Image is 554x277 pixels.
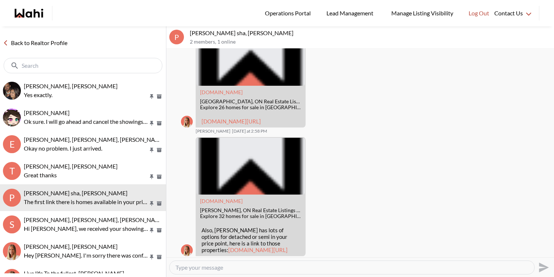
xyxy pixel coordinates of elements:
[3,135,21,153] div: E
[202,118,261,125] a: [DOMAIN_NAME][URL]
[3,162,21,180] div: T
[196,138,305,195] img: Hamilton, ON Real Estate Listings & Homes for Sale | Wahi
[265,8,313,18] span: Operations Portal
[181,116,193,128] div: Michelle Ryckman
[3,82,21,100] img: M
[3,108,21,126] div: liuhong chen, Faraz
[200,104,301,111] div: Explore 26 homes for sale in [GEOGRAPHIC_DATA] and get up to $10,000 cashback on your next home! ...
[200,99,301,105] div: [GEOGRAPHIC_DATA], ON Real Estate Listings & Homes for Sale | Wahi
[200,207,301,214] div: [PERSON_NAME], ON Real Estate Listings & Homes for Sale | Wahi
[196,128,230,134] span: [PERSON_NAME]
[200,198,243,204] a: Attachment
[15,9,43,18] a: Wahi homepage
[200,213,301,219] div: Explore 32 homes for sale in [GEOGRAPHIC_DATA] and get up to $10,000 cashback on your next home! ...
[326,8,376,18] span: Lead Management
[181,116,193,128] img: M
[24,82,118,89] span: [PERSON_NAME], [PERSON_NAME]
[148,227,155,233] button: Pin
[155,227,163,233] button: Archive
[181,244,193,256] div: Michelle Ryckman
[3,82,21,100] div: Manasi Nimmala, Faraz
[3,189,21,207] div: p
[24,251,148,260] p: Hey [PERSON_NAME]. I'm sorry there was confusion, I can understand your frustration. 99% of the t...
[148,200,155,207] button: Pin
[148,174,155,180] button: Pin
[24,224,148,233] p: Hi [PERSON_NAME], we received your showing requests - exciting 🎉 . We will be in touch shortly.
[24,91,148,99] p: Yes exactly.
[155,174,163,180] button: Archive
[196,29,305,86] img: York, ON Real Estate Listings & Homes for Sale | Wahi
[3,242,21,260] div: Saeid Kanani, Michelle
[24,197,148,206] p: The first link there is homes available in your price point that are in those areas. No condos th...
[24,163,118,170] span: [PERSON_NAME], [PERSON_NAME]
[24,144,148,153] p: Okay no problem. I just arrived.
[155,120,163,126] button: Archive
[176,264,528,271] textarea: Type your message
[232,128,267,134] time: 2025-09-26T18:58:13.702Z
[228,247,288,253] a: [DOMAIN_NAME][URL]
[3,242,21,260] img: S
[535,259,551,276] button: Send
[24,243,118,250] span: [PERSON_NAME], [PERSON_NAME]
[169,30,184,44] div: p
[3,215,21,233] div: S
[202,227,300,253] p: Also, [PERSON_NAME] has lots of options for detached or semi in your price point, here is a link ...
[24,270,124,277] span: Live life To the fullest, [PERSON_NAME]
[155,93,163,100] button: Archive
[24,109,70,116] span: [PERSON_NAME]
[155,200,163,207] button: Archive
[181,244,193,256] img: M
[148,147,155,153] button: Pin
[148,93,155,100] button: Pin
[24,171,148,180] p: Great thanks
[24,117,148,126] p: Ok sure. I will go ahead and cancel the showings for [DATE].
[389,8,455,18] span: Manage Listing Visibility
[148,254,155,260] button: Pin
[148,120,155,126] button: Pin
[24,216,166,223] span: [PERSON_NAME], [PERSON_NAME], [PERSON_NAME]
[3,108,21,126] img: l
[22,62,146,69] input: Search
[469,8,489,18] span: Log Out
[200,89,243,95] a: Attachment
[190,39,551,45] p: 2 members , 1 online
[155,147,163,153] button: Archive
[24,136,166,143] span: [PERSON_NAME], [PERSON_NAME], [PERSON_NAME]
[24,189,128,196] span: [PERSON_NAME] sha, [PERSON_NAME]
[190,29,551,37] p: [PERSON_NAME] sha, [PERSON_NAME]
[155,254,163,260] button: Archive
